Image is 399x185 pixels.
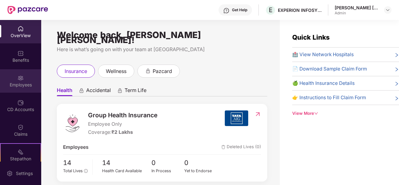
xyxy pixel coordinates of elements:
span: right [394,66,399,73]
span: Deleted Lives (0) [221,144,261,151]
div: Welcome back, [PERSON_NAME] [PERSON_NAME]! [57,32,267,42]
span: 📄 Download Sample Claim Form [292,65,367,73]
div: Stepathon [1,156,41,162]
div: Yet to Endorse [184,168,217,174]
div: [PERSON_NAME] [PERSON_NAME] [335,5,378,11]
span: wellness [106,67,126,75]
div: animation [79,88,84,93]
img: RedirectIcon [254,111,261,117]
img: svg+xml;base64,PHN2ZyBpZD0iQmVuZWZpdHMiIHhtbG5zPSJodHRwOi8vd3d3LnczLm9yZy8yMDAwL3N2ZyIgd2lkdGg9Ij... [17,50,24,56]
span: Employees [63,144,88,151]
span: info-circle [84,169,87,173]
div: Settings [14,170,35,177]
div: Admin [335,11,378,16]
div: animation [145,68,151,74]
span: 🏥 View Network Hospitals [292,51,354,58]
span: insurance [65,67,87,75]
span: 14 [102,158,151,168]
span: 👉 Instructions to Fill Claim Form [292,94,366,101]
img: New Pazcare Logo [7,6,48,14]
img: svg+xml;base64,PHN2ZyBpZD0iQ0RfQWNjb3VudHMiIGRhdGEtbmFtZT0iQ0QgQWNjb3VudHMiIHhtbG5zPSJodHRwOi8vd3... [17,100,24,106]
img: logo [63,114,82,133]
span: ₹2 Lakhs [111,129,133,135]
img: insurerIcon [225,110,248,126]
div: Here is what’s going on with your team at [GEOGRAPHIC_DATA] [57,46,267,53]
div: EXPERION INFOSYSTEMS PRIVATE LIMITED [278,7,322,13]
span: 0 [151,158,185,168]
span: 0 [184,158,217,168]
span: down [314,111,318,115]
span: Term Life [125,87,146,96]
span: 14 [63,158,88,168]
span: right [394,95,399,101]
span: right [394,81,399,87]
img: svg+xml;base64,PHN2ZyBpZD0iRW1wbG95ZWVzIiB4bWxucz0iaHR0cDovL3d3dy53My5vcmcvMjAwMC9zdmciIHdpZHRoPS... [17,75,24,81]
span: Quick Links [292,33,330,41]
span: Health [57,87,72,96]
span: right [394,52,399,58]
div: Coverage: [88,129,157,136]
div: Health Card Available [102,168,151,174]
div: animation [117,88,123,93]
img: svg+xml;base64,PHN2ZyBpZD0iSGVscC0zMngzMiIgeG1sbnM9Imh0dHA6Ly93d3cudzMub3JnLzIwMDAvc3ZnIiB3aWR0aD... [223,7,229,14]
img: deleteIcon [221,145,225,149]
span: Employee Only [88,120,157,128]
img: svg+xml;base64,PHN2ZyBpZD0iRHJvcGRvd24tMzJ4MzIiIHhtbG5zPSJodHRwOi8vd3d3LnczLm9yZy8yMDAwL3N2ZyIgd2... [385,7,390,12]
span: Total Lives [63,168,83,173]
img: svg+xml;base64,PHN2ZyBpZD0iQ2xhaW0iIHhtbG5zPSJodHRwOi8vd3d3LnczLm9yZy8yMDAwL3N2ZyIgd2lkdGg9IjIwIi... [17,124,24,130]
div: View More [292,110,399,117]
span: pazcard [153,67,172,75]
img: svg+xml;base64,PHN2ZyBpZD0iU2V0dGluZy0yMHgyMCIgeG1sbnM9Imh0dHA6Ly93d3cudzMub3JnLzIwMDAvc3ZnIiB3aW... [7,170,13,177]
div: In Process [151,168,185,174]
div: Get Help [232,7,247,12]
span: 🍏 Health Insurance Details [292,80,355,87]
span: Accidental [86,87,111,96]
img: svg+xml;base64,PHN2ZyB4bWxucz0iaHR0cDovL3d3dy53My5vcmcvMjAwMC9zdmciIHdpZHRoPSIyMSIgaGVpZ2h0PSIyMC... [17,149,24,155]
img: svg+xml;base64,PHN2ZyBpZD0iSG9tZSIgeG1sbnM9Imh0dHA6Ly93d3cudzMub3JnLzIwMDAvc3ZnIiB3aWR0aD0iMjAiIG... [17,26,24,32]
span: E [269,6,273,14]
span: Group Health Insurance [88,110,157,120]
